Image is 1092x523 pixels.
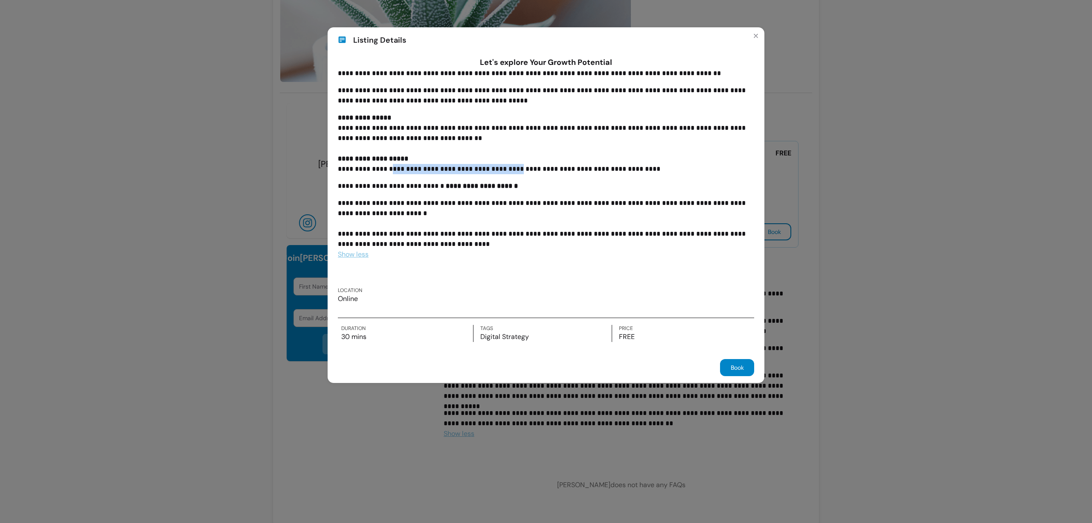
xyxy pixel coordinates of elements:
p: FREE [619,332,751,342]
p: 30 mins [341,332,473,342]
button: Book [720,359,754,376]
label: Location [338,287,362,294]
label: Tags [480,325,612,332]
h1: Let's explore Your Growth Potential [338,56,754,68]
button: Close [749,29,763,43]
span: Listing Details [353,34,406,46]
span: Show less [338,250,369,259]
p: Digital Strategy [480,332,612,342]
label: Duration [341,325,473,332]
p: Online [338,294,362,304]
label: Price [619,325,751,332]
